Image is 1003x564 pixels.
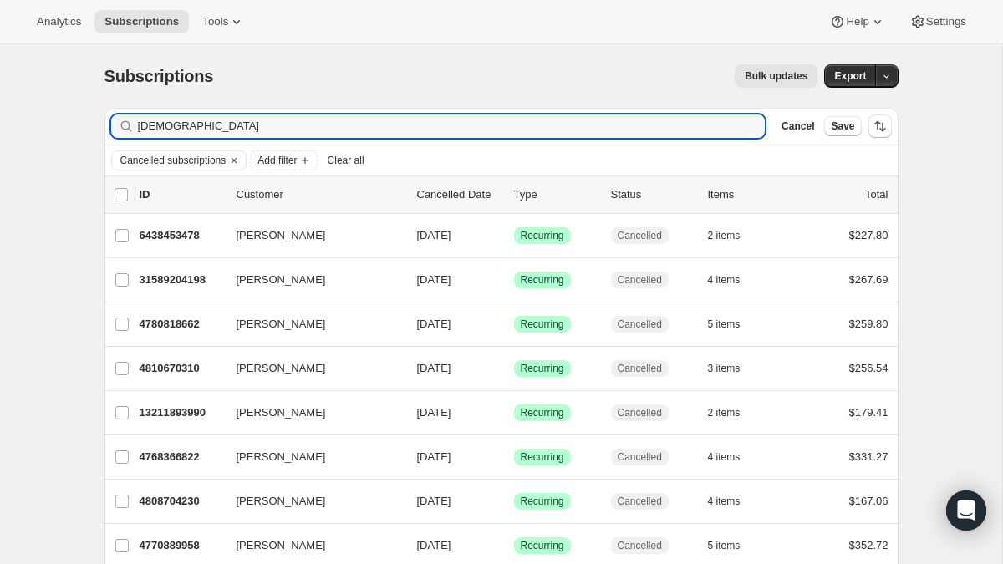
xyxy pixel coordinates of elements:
span: 3 items [708,362,741,375]
span: $267.69 [849,273,888,286]
button: Subscriptions [94,10,189,33]
span: [DATE] [417,229,451,241]
span: [PERSON_NAME] [237,404,326,421]
p: ID [140,186,223,203]
span: $352.72 [849,539,888,551]
button: 5 items [708,534,759,557]
span: Cancelled [618,406,662,419]
button: [PERSON_NAME] [227,488,394,515]
button: Export [824,64,876,88]
span: Cancelled [618,539,662,552]
div: 4770889958[PERSON_NAME][DATE]SuccessRecurringCancelled5 items$352.72 [140,534,888,557]
span: [DATE] [417,539,451,551]
span: [PERSON_NAME] [237,272,326,288]
span: $227.80 [849,229,888,241]
button: Tools [192,10,255,33]
span: Bulk updates [745,69,807,83]
button: Clear all [321,150,371,170]
button: [PERSON_NAME] [227,532,394,559]
span: Cancelled [618,450,662,464]
button: [PERSON_NAME] [227,311,394,338]
span: Cancelled [618,495,662,508]
div: Open Intercom Messenger [946,490,986,531]
div: Type [514,186,598,203]
span: [DATE] [417,318,451,330]
button: 2 items [708,224,759,247]
p: 13211893990 [140,404,223,421]
button: 4 items [708,445,759,469]
span: Cancelled [618,362,662,375]
span: Export [834,69,866,83]
button: Cancel [775,116,821,136]
div: IDCustomerCancelled DateTypeStatusItemsTotal [140,186,888,203]
span: [DATE] [417,406,451,419]
button: [PERSON_NAME] [227,222,394,249]
button: Help [819,10,895,33]
span: Clear all [328,154,364,167]
span: 2 items [708,229,741,242]
div: 4780818662[PERSON_NAME][DATE]SuccessRecurringCancelled5 items$259.80 [140,312,888,336]
span: 5 items [708,318,741,331]
span: [DATE] [417,362,451,374]
button: Add filter [250,150,317,170]
span: 4 items [708,495,741,508]
span: 2 items [708,406,741,419]
button: 5 items [708,312,759,336]
p: 4770889958 [140,537,223,554]
button: Clear [226,151,242,170]
button: [PERSON_NAME] [227,399,394,426]
span: [PERSON_NAME] [237,227,326,244]
p: 4808704230 [140,493,223,510]
span: Analytics [37,15,81,28]
div: 13211893990[PERSON_NAME][DATE]SuccessRecurringCancelled2 items$179.41 [140,401,888,424]
span: Cancelled [618,318,662,331]
span: [PERSON_NAME] [237,493,326,510]
button: Settings [899,10,976,33]
span: $331.27 [849,450,888,463]
span: [PERSON_NAME] [237,537,326,554]
button: 4 items [708,268,759,292]
p: Total [865,186,888,203]
p: Cancelled Date [417,186,501,203]
button: [PERSON_NAME] [227,267,394,293]
span: Subscriptions [104,15,179,28]
button: [PERSON_NAME] [227,444,394,470]
span: Recurring [521,318,564,331]
span: 4 items [708,450,741,464]
p: Status [611,186,695,203]
span: Recurring [521,495,564,508]
button: 4 items [708,490,759,513]
span: Add filter [257,154,297,167]
span: $259.80 [849,318,888,330]
span: [PERSON_NAME] [237,316,326,333]
span: Recurring [521,406,564,419]
div: 6438453478[PERSON_NAME][DATE]SuccessRecurringCancelled2 items$227.80 [140,224,888,247]
span: [PERSON_NAME] [237,449,326,465]
button: Cancelled subscriptions [112,151,227,170]
div: 31589204198[PERSON_NAME][DATE]SuccessRecurringCancelled4 items$267.69 [140,268,888,292]
span: Tools [202,15,228,28]
span: [DATE] [417,450,451,463]
div: 4768366822[PERSON_NAME][DATE]SuccessRecurringCancelled4 items$331.27 [140,445,888,469]
span: Settings [926,15,966,28]
span: Cancel [782,119,814,133]
div: 4810670310[PERSON_NAME][DATE]SuccessRecurringCancelled3 items$256.54 [140,357,888,380]
span: [DATE] [417,495,451,507]
span: 4 items [708,273,741,287]
span: Recurring [521,273,564,287]
span: [DATE] [417,273,451,286]
span: Cancelled [618,273,662,287]
span: Recurring [521,362,564,375]
div: Items [708,186,792,203]
span: Cancelled subscriptions [120,154,227,167]
span: Cancelled [618,229,662,242]
p: 4768366822 [140,449,223,465]
span: 5 items [708,539,741,552]
span: [PERSON_NAME] [237,360,326,377]
span: Recurring [521,450,564,464]
button: Sort the results [868,114,892,138]
button: [PERSON_NAME] [227,355,394,382]
span: Recurring [521,539,564,552]
button: 2 items [708,401,759,424]
span: $167.06 [849,495,888,507]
